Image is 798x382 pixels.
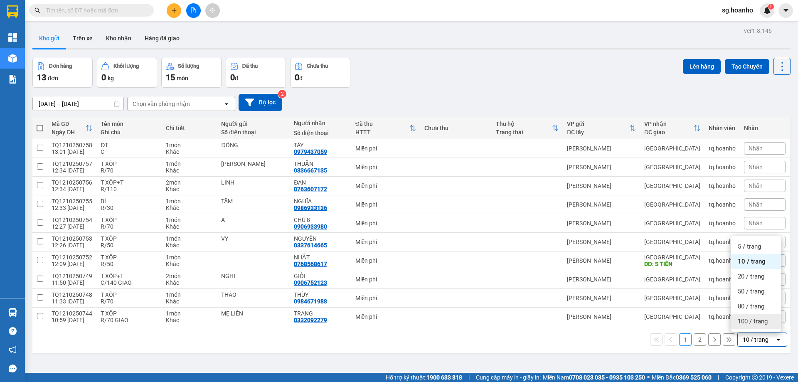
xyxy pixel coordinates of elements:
[101,205,158,211] div: R/30
[294,217,347,223] div: CHÚ 8
[355,239,416,245] div: Miễn phí
[166,72,175,82] span: 15
[652,373,712,382] span: Miền Bắc
[567,220,636,227] div: [PERSON_NAME]
[52,148,92,155] div: 13:01 [DATE]
[709,164,736,170] div: tq.hoanho
[101,217,158,223] div: T XỐP
[52,273,92,279] div: TQ1210250749
[167,3,181,18] button: plus
[166,242,213,249] div: Khác
[731,236,781,332] ul: Menu
[166,167,213,174] div: Khác
[166,198,213,205] div: 1 món
[294,254,347,261] div: NHẬT
[567,239,636,245] div: [PERSON_NAME]
[166,317,213,323] div: Khác
[52,254,92,261] div: TQ1210250752
[101,310,158,317] div: T XỐP
[166,142,213,148] div: 1 món
[709,201,736,208] div: tq.hoanho
[166,125,213,131] div: Chi tiết
[52,291,92,298] div: TQ1210250748
[294,148,327,155] div: 0979437059
[647,376,650,379] span: ⚪️
[52,235,92,242] div: TQ1210250753
[166,223,213,230] div: Khác
[9,346,17,354] span: notification
[52,205,92,211] div: 12:33 [DATE]
[49,63,72,69] div: Đơn hàng
[567,313,636,320] div: [PERSON_NAME]
[294,317,327,323] div: 0332092279
[101,167,158,174] div: R/70
[299,75,303,81] span: đ
[223,101,230,107] svg: open
[492,117,563,139] th: Toggle SortBy
[738,317,768,325] span: 100 / trang
[108,75,114,81] span: kg
[294,261,327,267] div: 0768568617
[52,298,92,305] div: 11:33 [DATE]
[32,58,93,88] button: Đơn hàng13đơn
[101,235,158,242] div: T XỐP
[101,160,158,167] div: T XỐP
[161,58,222,88] button: Số lượng15món
[775,336,782,343] svg: open
[567,129,629,136] div: ĐC lấy
[295,72,299,82] span: 0
[8,54,17,63] img: warehouse-icon
[221,129,286,136] div: Số điện thoại
[166,310,213,317] div: 1 món
[101,142,158,148] div: ĐT
[46,6,144,15] input: Tìm tên, số ĐT hoặc mã đơn
[496,121,552,127] div: Thu hộ
[644,295,700,301] div: [GEOGRAPHIC_DATA]
[52,167,92,174] div: 12:34 [DATE]
[278,90,286,98] sup: 2
[768,4,774,10] sup: 1
[34,7,40,13] span: search
[679,333,692,346] button: 1
[644,201,700,208] div: [GEOGRAPHIC_DATA]
[294,142,347,148] div: TÂY
[52,129,86,136] div: Ngày ĐH
[567,257,636,264] div: [PERSON_NAME]
[567,164,636,170] div: [PERSON_NAME]
[166,254,213,261] div: 1 món
[166,160,213,167] div: 1 món
[221,179,286,186] div: LINH
[7,53,164,64] div: Tên hàng: T ( : 1 )
[355,121,410,127] div: Đã thu
[138,28,186,48] button: Hàng đã giao
[644,182,700,189] div: [GEOGRAPHIC_DATA]
[294,120,347,126] div: Người nhận
[476,373,541,382] span: Cung cấp máy in - giấy in:
[52,186,92,192] div: 12:34 [DATE]
[307,63,328,69] div: Chưa thu
[567,295,636,301] div: [PERSON_NAME]
[386,373,462,382] span: Hỗ trợ kỹ thuật:
[101,223,158,230] div: R/70
[226,58,286,88] button: Đã thu0đ
[52,317,92,323] div: 10:59 [DATE]
[101,242,158,249] div: R/50
[52,242,92,249] div: 12:26 [DATE]
[221,121,286,127] div: Người gửi
[294,310,347,317] div: TRANG
[749,220,763,227] span: Nhãn
[221,291,286,298] div: THẢO
[294,298,327,305] div: 0984671988
[101,261,158,267] div: R/50
[644,261,700,267] div: DĐ: S TIÊN
[355,129,410,136] div: HTTT
[294,186,327,192] div: 0763607172
[52,279,92,286] div: 11:50 [DATE]
[752,375,758,380] span: copyright
[166,186,213,192] div: Khác
[709,239,736,245] div: tq.hoanho
[9,365,17,372] span: message
[563,117,640,139] th: Toggle SortBy
[644,121,694,127] div: VP nhận
[294,160,347,167] div: THUẬN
